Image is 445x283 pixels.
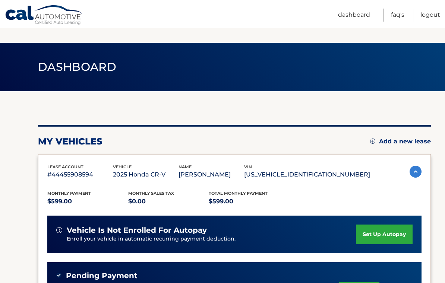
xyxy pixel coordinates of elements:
[410,166,422,178] img: accordion-active.svg
[128,191,174,196] span: Monthly sales Tax
[47,169,113,180] p: #44455908594
[67,235,356,243] p: Enroll your vehicle in automatic recurring payment deduction.
[244,164,252,169] span: vin
[179,169,244,180] p: [PERSON_NAME]
[179,164,192,169] span: name
[209,196,290,207] p: $599.00
[47,191,91,196] span: Monthly Payment
[209,191,268,196] span: Total Monthly Payment
[356,225,413,244] a: set up autopay
[67,226,207,235] span: vehicle is not enrolled for autopay
[56,227,62,233] img: alert-white.svg
[47,164,83,169] span: lease account
[128,196,209,207] p: $0.00
[56,273,61,278] img: check-green.svg
[420,9,440,22] a: Logout
[370,138,431,145] a: Add a new lease
[391,9,404,22] a: FAQ's
[5,5,83,26] a: Cal Automotive
[47,196,128,207] p: $599.00
[244,169,370,180] p: [US_VEHICLE_IDENTIFICATION_NUMBER]
[113,169,179,180] p: 2025 Honda CR-V
[113,164,132,169] span: vehicle
[66,271,138,280] span: Pending Payment
[370,139,375,144] img: add.svg
[38,60,116,74] span: Dashboard
[338,9,370,22] a: Dashboard
[38,136,102,147] h2: my vehicles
